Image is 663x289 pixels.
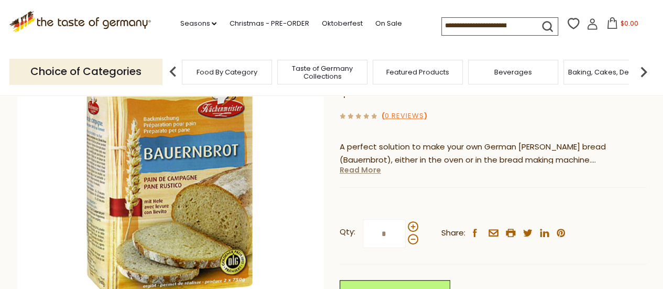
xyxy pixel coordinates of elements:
a: Oktoberfest [321,18,362,29]
p: Choice of Categories [9,59,162,84]
span: $6.95 [340,81,379,102]
a: On Sale [375,18,401,29]
span: ( ) [381,111,427,121]
p: A perfect solution to make your own German [PERSON_NAME] bread (Bauernbrot), either in the oven o... [340,141,646,167]
strong: Qty: [340,226,355,239]
span: Share: [441,227,465,240]
a: Christmas - PRE-ORDER [229,18,309,29]
img: next arrow [633,61,654,82]
input: Qty: [363,219,406,248]
a: Taste of Germany Collections [280,65,364,80]
a: Read More [340,165,381,175]
a: Featured Products [386,68,449,76]
a: Baking, Cakes, Desserts [568,68,649,76]
span: $0.00 [620,19,638,28]
a: 0 Reviews [384,111,423,122]
a: Food By Category [197,68,257,76]
a: Beverages [494,68,532,76]
button: $0.00 [600,17,645,33]
img: previous arrow [162,61,183,82]
a: Seasons [180,18,216,29]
